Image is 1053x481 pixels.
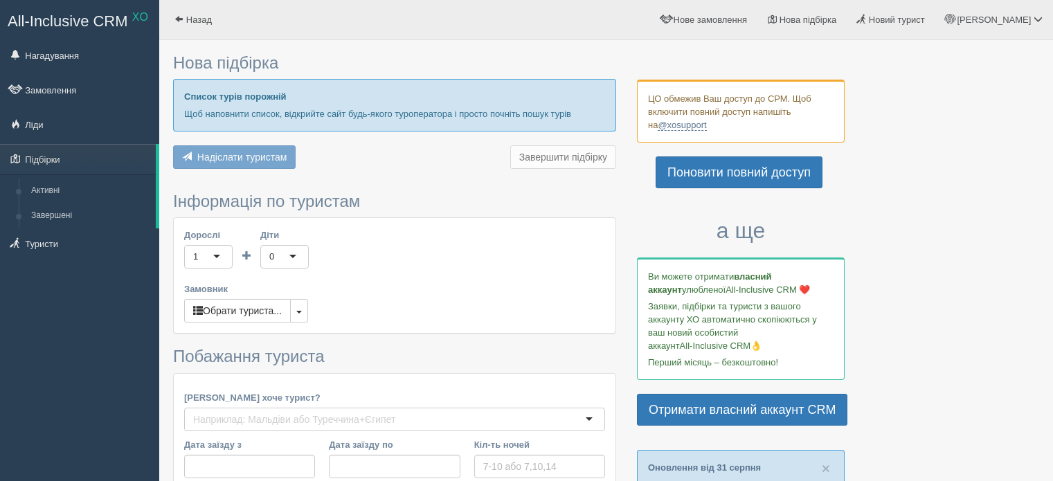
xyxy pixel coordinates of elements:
p: Заявки, підбірки та туристи з вашого аккаунту ХО автоматично скопіюються у ваш новий особистий ак... [648,300,834,352]
span: [PERSON_NAME] [957,15,1031,25]
a: Завершені [25,203,156,228]
span: All-Inclusive CRM [8,12,128,30]
div: ЦО обмежив Ваш доступ до СРМ. Щоб включити повний доступ напишіть на [637,80,845,143]
button: Close [822,461,830,475]
b: власний аккаунт [648,271,772,295]
a: Поновити повний доступ [656,156,822,188]
button: Надіслати туристам [173,145,296,169]
label: Діти [260,228,309,242]
label: Дорослі [184,228,233,242]
h3: Нова підбірка [173,54,616,72]
b: Список турів порожній [184,91,287,102]
label: Кіл-ть ночей [474,438,605,451]
div: 0 [269,250,274,264]
a: All-Inclusive CRM XO [1,1,159,39]
input: 7-10 або 7,10,14 [474,455,605,478]
p: Щоб наповнити список, відкрийте сайт будь-якого туроператора і просто почніть пошук турів [184,107,605,120]
a: Отримати власний аккаунт CRM [637,394,847,426]
button: Завершити підбірку [510,145,616,169]
h3: Інформація по туристам [173,192,616,210]
span: Надіслати туристам [197,152,287,163]
span: Побажання туриста [173,347,325,365]
label: Замовник [184,282,605,296]
div: 1 [193,250,198,264]
span: Новий турист [869,15,925,25]
span: Нове замовлення [674,15,747,25]
span: × [822,460,830,476]
a: Оновлення від 31 серпня [648,462,761,473]
label: Дата заїзду по [329,438,460,451]
span: All-Inclusive CRM👌 [680,341,762,351]
label: [PERSON_NAME] хоче турист? [184,391,605,404]
label: Дата заїзду з [184,438,315,451]
span: Нова підбірка [780,15,837,25]
input: Наприклад: Мальдіви або Туреччина+Єгипет [193,412,401,426]
button: Обрати туриста... [184,299,291,323]
span: All-Inclusive CRM ❤️ [726,284,810,295]
sup: XO [132,11,148,23]
span: Назад [186,15,212,25]
a: Активні [25,179,156,203]
a: @xosupport [658,120,706,131]
p: Ви можете отримати улюбленої [648,270,834,296]
p: Перший місяць – безкоштовно! [648,356,834,369]
h3: а ще [637,219,845,243]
